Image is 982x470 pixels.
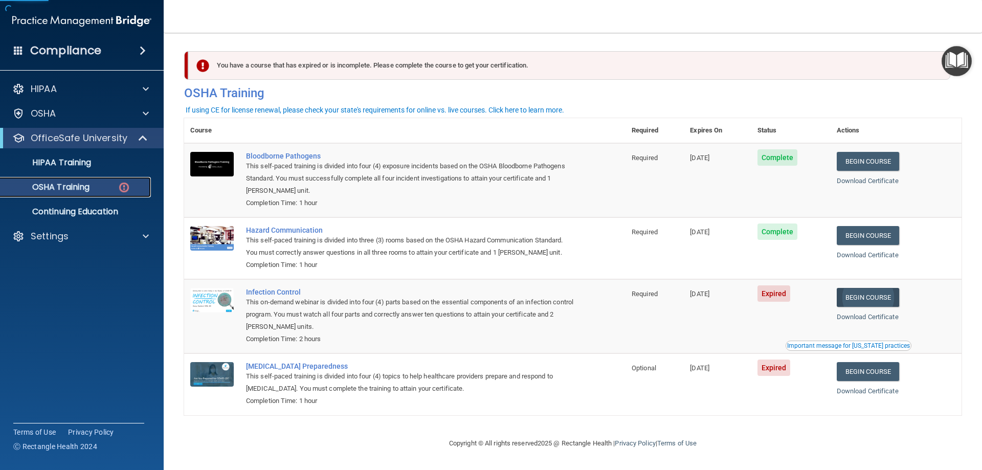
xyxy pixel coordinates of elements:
span: Required [632,290,658,298]
a: Terms of Use [13,427,56,437]
img: danger-circle.6113f641.png [118,181,130,194]
div: This self-paced training is divided into three (3) rooms based on the OSHA Hazard Communication S... [246,234,574,259]
span: Expired [757,360,791,376]
p: Settings [31,230,69,242]
a: Hazard Communication [246,226,574,234]
th: Course [184,118,240,143]
p: HIPAA [31,83,57,95]
span: Required [632,228,658,236]
a: Begin Course [837,226,899,245]
button: Open Resource Center [942,46,972,76]
th: Required [626,118,684,143]
div: This on-demand webinar is divided into four (4) parts based on the essential components of an inf... [246,296,574,333]
a: OSHA [12,107,149,120]
a: OfficeSafe University [12,132,148,144]
a: Settings [12,230,149,242]
span: Complete [757,223,798,240]
span: Ⓒ Rectangle Health 2024 [13,441,97,452]
a: Privacy Policy [615,439,655,447]
a: Infection Control [246,288,574,296]
p: Continuing Education [7,207,146,217]
h4: OSHA Training [184,86,962,100]
div: Completion Time: 1 hour [246,197,574,209]
a: Privacy Policy [68,427,114,437]
span: [DATE] [690,290,709,298]
a: Begin Course [837,288,899,307]
span: [DATE] [690,364,709,372]
span: [DATE] [690,154,709,162]
a: HIPAA [12,83,149,95]
img: exclamation-circle-solid-danger.72ef9ffc.png [196,59,209,72]
button: If using CE for license renewal, please check your state's requirements for online vs. live cours... [184,105,566,115]
a: Begin Course [837,362,899,381]
a: Download Certificate [837,251,899,259]
div: This self-paced training is divided into four (4) topics to help healthcare providers prepare and... [246,370,574,395]
div: You have a course that has expired or is incomplete. Please complete the course to get your certi... [188,51,950,80]
span: Required [632,154,658,162]
span: Expired [757,285,791,302]
span: Complete [757,149,798,166]
p: HIPAA Training [7,158,91,168]
p: OfficeSafe University [31,132,127,144]
a: Download Certificate [837,177,899,185]
th: Actions [831,118,962,143]
th: Status [751,118,831,143]
a: Download Certificate [837,313,899,321]
a: Bloodborne Pathogens [246,152,574,160]
div: Copyright © All rights reserved 2025 @ Rectangle Health | | [386,427,760,460]
a: Begin Course [837,152,899,171]
div: Completion Time: 1 hour [246,395,574,407]
p: OSHA Training [7,182,90,192]
a: Download Certificate [837,387,899,395]
div: Completion Time: 2 hours [246,333,574,345]
th: Expires On [684,118,751,143]
p: OSHA [31,107,56,120]
a: [MEDICAL_DATA] Preparedness [246,362,574,370]
div: Important message for [US_STATE] practices [787,343,910,349]
img: PMB logo [12,11,151,31]
button: Read this if you are a dental practitioner in the state of CA [786,341,911,351]
div: If using CE for license renewal, please check your state's requirements for online vs. live cours... [186,106,564,114]
div: Completion Time: 1 hour [246,259,574,271]
span: [DATE] [690,228,709,236]
div: This self-paced training is divided into four (4) exposure incidents based on the OSHA Bloodborne... [246,160,574,197]
span: Optional [632,364,656,372]
h4: Compliance [30,43,101,58]
a: Terms of Use [657,439,697,447]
